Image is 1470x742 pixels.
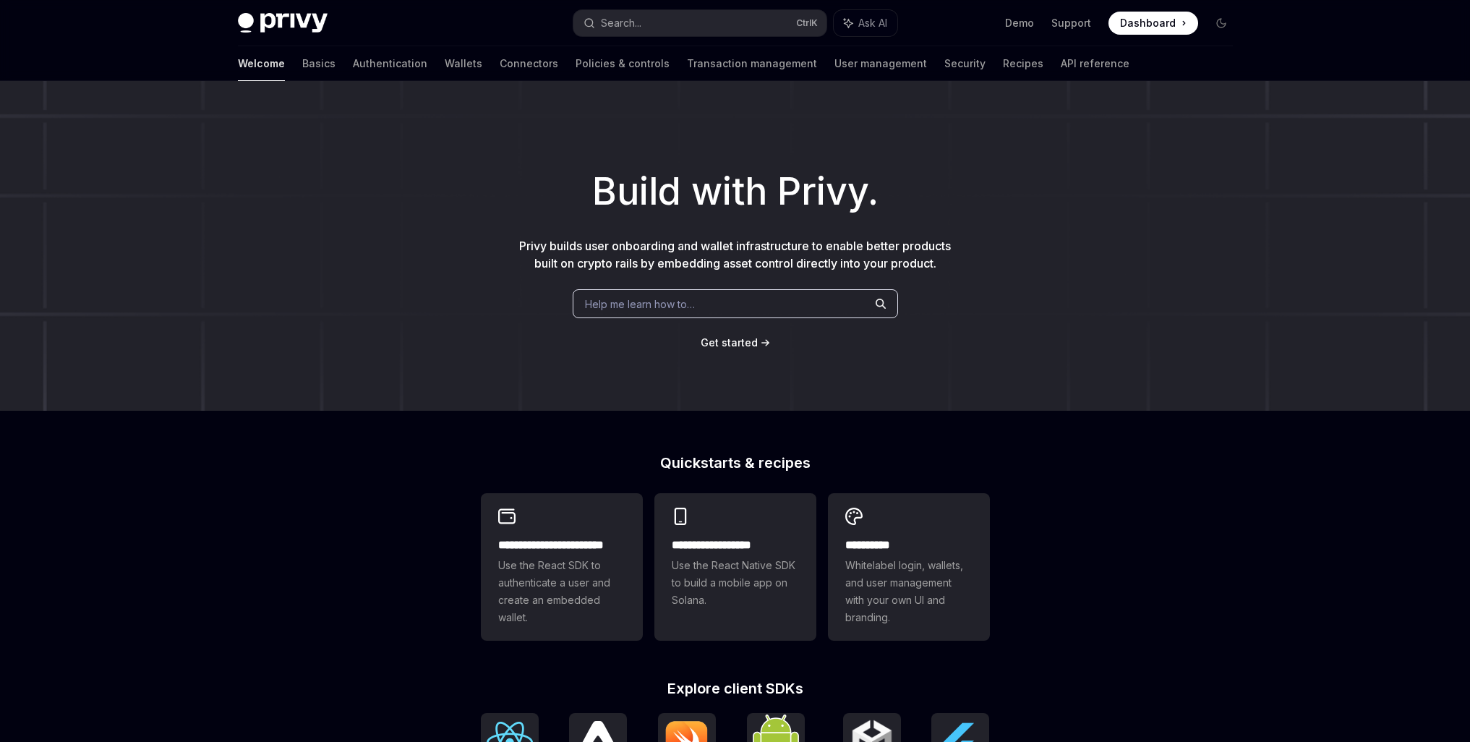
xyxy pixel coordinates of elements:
[796,17,818,29] span: Ctrl K
[576,46,670,81] a: Policies & controls
[701,336,758,349] span: Get started
[500,46,558,81] a: Connectors
[573,10,826,36] button: Search...CtrlK
[1051,16,1091,30] a: Support
[687,46,817,81] a: Transaction management
[1003,46,1043,81] a: Recipes
[238,46,285,81] a: Welcome
[519,239,951,270] span: Privy builds user onboarding and wallet infrastructure to enable better products built on crypto ...
[672,557,799,609] span: Use the React Native SDK to build a mobile app on Solana.
[481,456,990,470] h2: Quickstarts & recipes
[834,46,927,81] a: User management
[481,681,990,696] h2: Explore client SDKs
[601,14,641,32] div: Search...
[701,336,758,350] a: Get started
[23,163,1447,220] h1: Build with Privy.
[353,46,427,81] a: Authentication
[1061,46,1129,81] a: API reference
[1108,12,1198,35] a: Dashboard
[858,16,887,30] span: Ask AI
[1005,16,1034,30] a: Demo
[585,297,695,312] span: Help me learn how to…
[944,46,986,81] a: Security
[1120,16,1176,30] span: Dashboard
[834,10,897,36] button: Ask AI
[445,46,482,81] a: Wallets
[498,557,625,626] span: Use the React SDK to authenticate a user and create an embedded wallet.
[1210,12,1233,35] button: Toggle dark mode
[845,557,973,626] span: Whitelabel login, wallets, and user management with your own UI and branding.
[238,13,328,33] img: dark logo
[654,493,816,641] a: **** **** **** ***Use the React Native SDK to build a mobile app on Solana.
[302,46,336,81] a: Basics
[828,493,990,641] a: **** *****Whitelabel login, wallets, and user management with your own UI and branding.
